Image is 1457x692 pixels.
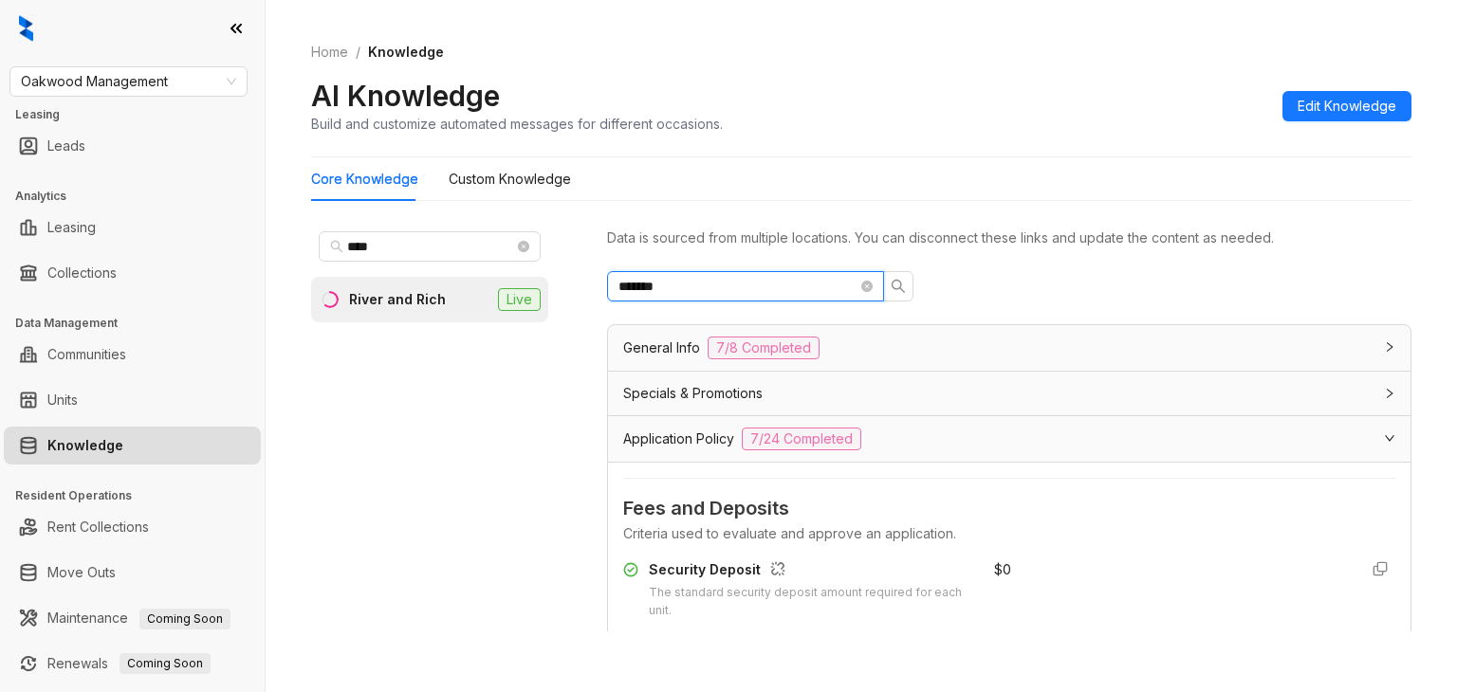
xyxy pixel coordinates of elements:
div: The standard security deposit amount required for each unit. [649,584,971,620]
img: logo [19,15,33,42]
span: collapsed [1384,341,1395,353]
li: Move Outs [4,554,261,592]
li: Collections [4,254,261,292]
span: Application Policy [623,428,734,449]
div: Specials & Promotions [608,372,1411,415]
span: search [330,240,343,253]
span: Edit Knowledge [1298,96,1396,117]
li: Communities [4,336,261,373]
span: Knowledge [368,44,444,60]
span: General Info [623,337,700,358]
span: Oakwood Management [21,67,236,96]
h3: Analytics [15,188,265,205]
div: Custom Knowledge [449,169,571,190]
li: Maintenance [4,599,261,637]
div: River and Rich [349,289,446,310]
li: / [356,42,360,63]
h2: AI Knowledge [311,78,500,114]
li: Leads [4,127,261,165]
li: Knowledge [4,427,261,464]
span: close-circle [861,281,873,292]
span: 7/24 Completed [742,428,861,450]
span: close-circle [518,241,529,252]
button: Edit Knowledge [1282,91,1411,121]
div: Criteria used to evaluate and approve an application. [623,523,1395,544]
a: Knowledge [47,427,123,464]
div: Data is sourced from multiple locations. You can disconnect these links and update the content as... [607,228,1411,248]
a: Home [307,42,352,63]
a: Rent Collections [47,508,149,546]
span: search [891,279,906,294]
div: Build and customize automated messages for different occasions. [311,114,723,134]
a: Move Outs [47,554,116,592]
div: Core Knowledge [311,169,418,190]
span: Coming Soon [139,609,231,629]
div: General Info7/8 Completed [608,325,1411,371]
a: Leasing [47,209,96,246]
span: 7/8 Completed [708,337,820,359]
span: expanded [1384,432,1395,444]
a: RenewalsComing Soon [47,645,211,683]
a: Collections [47,254,117,292]
h3: Resident Operations [15,487,265,504]
span: Live [498,288,541,311]
span: collapsed [1384,388,1395,399]
li: Units [4,381,261,419]
a: Communities [47,336,126,373]
div: Security Deposit [649,559,971,584]
li: Renewals [4,645,261,683]
div: $ 0 [994,559,1011,580]
a: Units [47,381,78,419]
div: Application Policy7/24 Completed [608,416,1411,462]
span: Specials & Promotions [623,383,763,404]
h3: Leasing [15,106,265,123]
h3: Data Management [15,315,265,332]
li: Leasing [4,209,261,246]
span: Coming Soon [120,653,211,674]
li: Rent Collections [4,508,261,546]
span: Fees and Deposits [623,494,1395,523]
a: Leads [47,127,85,165]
